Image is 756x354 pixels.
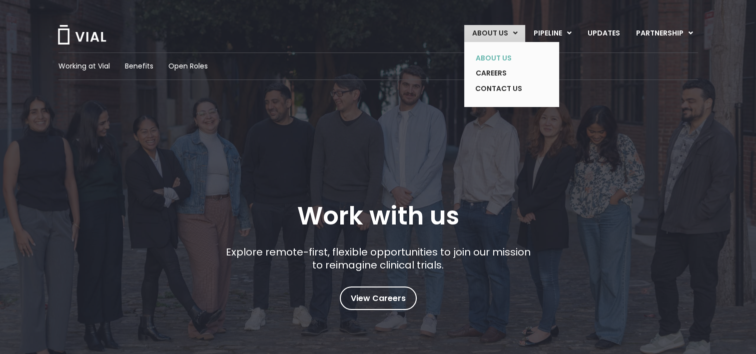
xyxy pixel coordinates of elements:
a: PARTNERSHIPMenu Toggle [628,25,701,42]
a: PIPELINEMenu Toggle [526,25,579,42]
a: UPDATES [580,25,628,42]
span: View Careers [351,292,406,305]
a: ABOUT US [468,50,541,66]
a: CAREERS [468,65,541,81]
a: ABOUT USMenu Toggle [464,25,525,42]
a: Open Roles [168,61,208,71]
img: Vial Logo [57,25,107,44]
p: Explore remote-first, flexible opportunities to join our mission to reimagine clinical trials. [222,245,534,271]
a: View Careers [340,286,417,310]
a: Benefits [125,61,153,71]
h1: Work with us [297,201,459,230]
a: Working at Vial [58,61,110,71]
a: CONTACT US [468,81,541,97]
